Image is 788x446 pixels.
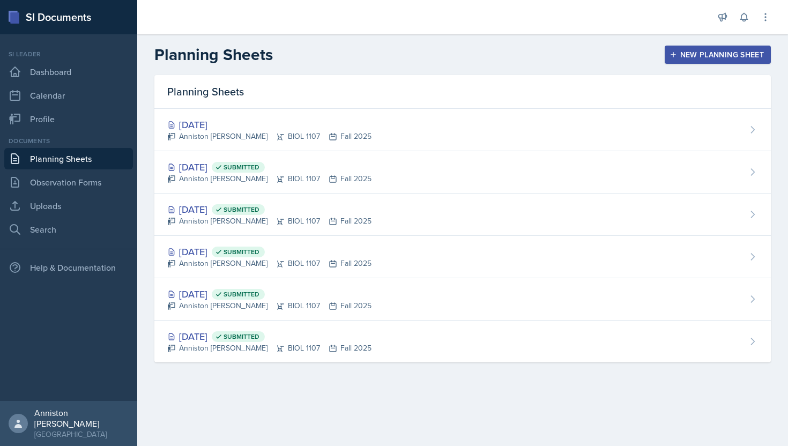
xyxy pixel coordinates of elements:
div: [DATE] [167,117,371,132]
div: [DATE] [167,287,371,301]
div: Anniston [PERSON_NAME] BIOL 1107 Fall 2025 [167,300,371,311]
a: Dashboard [4,61,133,83]
a: [DATE] Submitted Anniston [PERSON_NAME]BIOL 1107Fall 2025 [154,321,771,362]
a: Planning Sheets [4,148,133,169]
div: Si leader [4,49,133,59]
a: Calendar [4,85,133,106]
a: Search [4,219,133,240]
span: Submitted [224,248,259,256]
div: Anniston [PERSON_NAME] [34,407,129,429]
div: [GEOGRAPHIC_DATA] [34,429,129,440]
a: Profile [4,108,133,130]
div: Anniston [PERSON_NAME] BIOL 1107 Fall 2025 [167,343,371,354]
a: [DATE] Submitted Anniston [PERSON_NAME]BIOL 1107Fall 2025 [154,278,771,321]
h2: Planning Sheets [154,45,273,64]
div: Anniston [PERSON_NAME] BIOL 1107 Fall 2025 [167,215,371,227]
a: Uploads [4,195,133,217]
span: Submitted [224,332,259,341]
div: Planning Sheets [154,75,771,109]
a: [DATE] Submitted Anniston [PERSON_NAME]BIOL 1107Fall 2025 [154,236,771,278]
div: [DATE] [167,244,371,259]
a: Observation Forms [4,172,133,193]
button: New Planning Sheet [665,46,771,64]
a: [DATE] Submitted Anniston [PERSON_NAME]BIOL 1107Fall 2025 [154,194,771,236]
div: New Planning Sheet [672,50,764,59]
div: Anniston [PERSON_NAME] BIOL 1107 Fall 2025 [167,258,371,269]
div: Anniston [PERSON_NAME] BIOL 1107 Fall 2025 [167,131,371,142]
a: [DATE] Submitted Anniston [PERSON_NAME]BIOL 1107Fall 2025 [154,151,771,194]
span: Submitted [224,205,259,214]
div: Help & Documentation [4,257,133,278]
div: [DATE] [167,329,371,344]
div: [DATE] [167,202,371,217]
span: Submitted [224,290,259,299]
span: Submitted [224,163,259,172]
div: Documents [4,136,133,146]
div: [DATE] [167,160,371,174]
div: Anniston [PERSON_NAME] BIOL 1107 Fall 2025 [167,173,371,184]
a: [DATE] Anniston [PERSON_NAME]BIOL 1107Fall 2025 [154,109,771,151]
